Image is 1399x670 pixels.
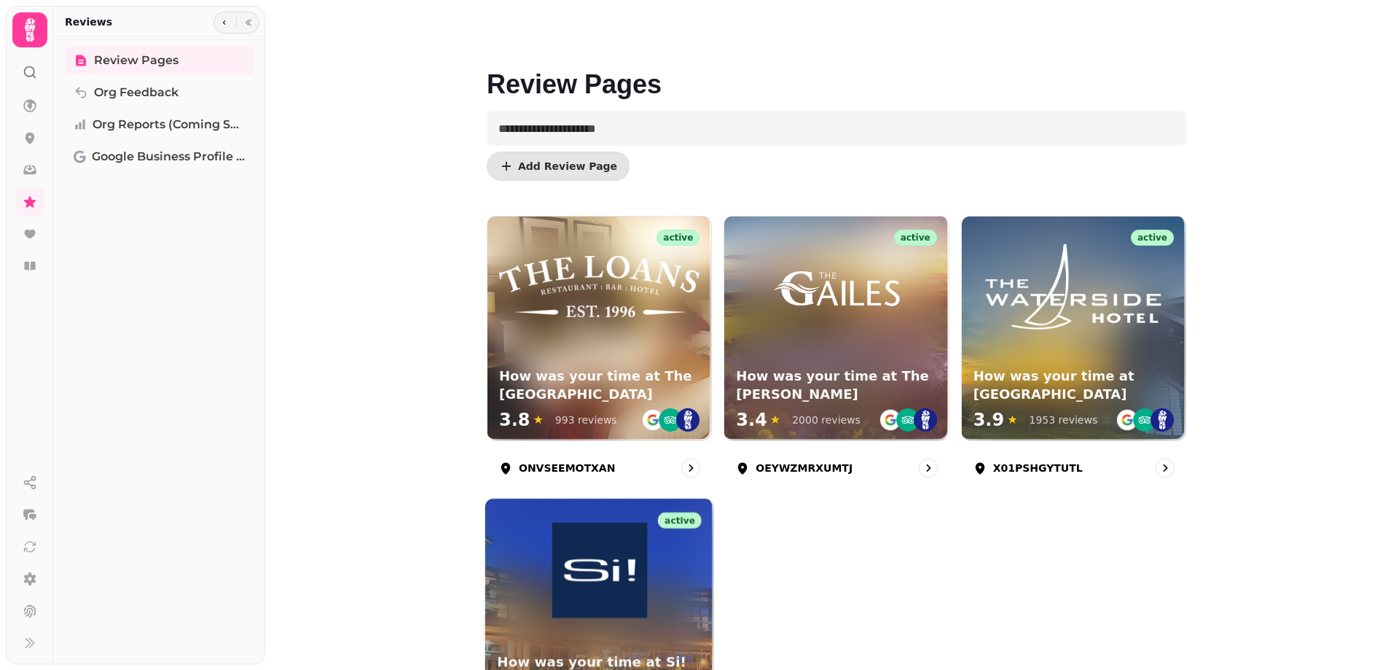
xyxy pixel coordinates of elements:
[736,367,936,404] h3: How was your time at The [PERSON_NAME]
[487,216,712,489] a: ONVSEEMOTXANactiveHow was your time at The Loans InnHow was your time at The [GEOGRAPHIC_DATA]3.8...
[1030,413,1098,427] div: 1953 reviews
[896,408,920,432] img: ta-emblem@2x.png
[894,230,937,246] div: active
[756,461,853,475] p: OEYWZMRXUMTJ
[1133,408,1156,432] img: ta-emblem@2x.png
[961,216,1186,489] a: X01PSHGYTUTLactiveHow was your time at The WatersideHow was your time at [GEOGRAPHIC_DATA]3.9★195...
[65,78,254,107] a: Org Feedback
[93,116,245,133] span: Org Reports (coming soon)
[1007,411,1017,429] span: ★
[658,513,702,529] div: active
[973,408,1005,432] span: 3.9
[973,240,1173,333] img: How was your time at The Waterside
[657,230,699,246] div: active
[499,256,699,316] img: How was your time at The Loans Inn
[1151,408,1174,432] img: st.png
[65,142,254,171] a: Google Business Profile (Beta)
[676,408,699,432] img: st.png
[92,148,245,165] span: Google Business Profile (Beta)
[724,216,949,489] a: OEYWZMRXUMTJactiveHow was your time at The GailesHow was your time at The [PERSON_NAME]3.4★2000 r...
[993,461,1083,475] p: X01PSHGYTUTL
[552,523,647,618] img: How was your time at Si!
[487,152,630,181] button: Add Review Page
[736,408,767,432] span: 3.4
[659,408,682,432] img: ta-emblem@2x.png
[921,461,936,475] svg: go to
[53,40,265,664] nav: Tabs
[641,408,665,432] img: go-emblem@2x.png
[1131,230,1174,246] div: active
[499,367,699,404] h3: How was your time at The [GEOGRAPHIC_DATA]
[770,240,902,333] img: How was your time at The Gailes
[555,413,617,427] div: 993 reviews
[94,52,179,69] span: Review Pages
[533,411,544,429] span: ★
[914,408,937,432] img: st.png
[792,413,861,427] div: 2000 reviews
[499,408,530,432] span: 3.8
[487,35,1186,99] h1: Review Pages
[518,161,617,171] span: Add Review Page
[683,461,698,475] svg: go to
[94,84,179,101] span: Org Feedback
[973,367,1174,404] h3: How was your time at [GEOGRAPHIC_DATA]
[65,46,254,75] a: Review Pages
[1158,461,1172,475] svg: go to
[879,408,902,432] img: go-emblem@2x.png
[65,15,112,29] h2: Reviews
[770,411,780,429] span: ★
[1116,408,1139,432] img: go-emblem@2x.png
[65,110,254,139] a: Org Reports (coming soon)
[519,461,615,475] p: ONVSEEMOTXAN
